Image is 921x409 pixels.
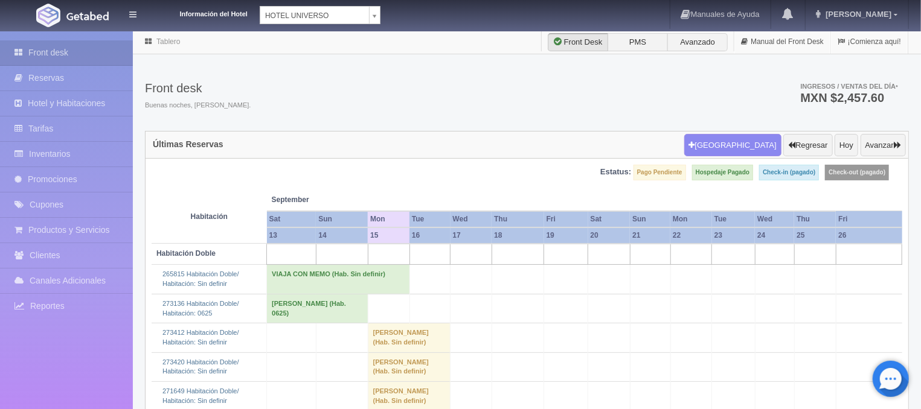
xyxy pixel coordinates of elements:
th: 26 [836,227,902,244]
th: Wed [755,211,794,227]
label: Estatus: [600,166,631,178]
dt: Información del Hotel [151,6,248,19]
th: Sat [267,211,316,227]
a: HOTEL UNIVERSO [260,6,380,24]
a: 265815 Habitación Doble/Habitación: Sin definir [162,270,239,287]
th: 17 [451,227,492,244]
button: Hoy [835,134,858,157]
button: [GEOGRAPHIC_DATA] [684,134,781,157]
th: 20 [588,227,631,244]
th: Mon [368,211,409,227]
span: Ingresos / Ventas del día [800,83,898,90]
td: [PERSON_NAME] (Hab. Sin definir) [368,323,450,352]
a: 273136 Habitación Doble/Habitación: 0625 [162,300,239,317]
th: Sat [588,211,631,227]
img: Getabed [36,4,60,27]
h4: Últimas Reservas [153,140,223,149]
th: Wed [451,211,492,227]
td: [PERSON_NAME] (Hab. 0625) [267,294,368,323]
span: [PERSON_NAME] [823,10,891,19]
span: HOTEL UNIVERSO [265,7,364,25]
b: Habitación Doble [156,249,216,258]
th: 21 [630,227,670,244]
button: Avanzar [861,134,906,157]
th: 23 [712,227,755,244]
h3: MXN $2,457.60 [800,92,898,104]
th: Fri [544,211,588,227]
td: VIAJA CON MEMO (Hab. Sin definir) [267,265,409,294]
th: 18 [492,227,544,244]
th: 24 [755,227,794,244]
th: 16 [409,227,451,244]
th: 22 [670,227,712,244]
a: 271649 Habitación Doble/Habitación: Sin definir [162,387,239,404]
td: [PERSON_NAME] (Hab. Sin definir) [368,352,450,381]
span: Buenas noches, [PERSON_NAME]. [145,101,251,110]
label: Hospedaje Pagado [692,165,753,180]
th: Fri [836,211,902,227]
strong: Habitación [191,212,228,221]
label: Check-out (pagado) [825,165,889,180]
label: Front Desk [548,33,608,51]
th: 15 [368,227,409,244]
th: Thu [492,211,544,227]
a: 273420 Habitación Doble/Habitación: Sin definir [162,358,239,375]
span: September [272,195,363,205]
label: Avanzado [667,33,728,51]
th: Thu [794,211,836,227]
img: Getabed [66,11,109,21]
th: Tue [712,211,755,227]
h3: Front desk [145,81,251,95]
th: Mon [670,211,712,227]
label: Pago Pendiente [634,165,686,180]
button: Regresar [783,134,832,157]
label: Check-in (pagado) [759,165,819,180]
a: ¡Comienza aquí! [831,30,908,54]
th: 19 [544,227,588,244]
th: 14 [316,227,368,244]
a: 273412 Habitación Doble/Habitación: Sin definir [162,329,239,346]
th: 13 [267,227,316,244]
th: Sun [630,211,670,227]
a: Manual del Front Desk [734,30,830,54]
th: 25 [794,227,836,244]
a: Tablero [156,37,180,46]
label: PMS [608,33,668,51]
th: Tue [409,211,451,227]
th: Sun [316,211,368,227]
